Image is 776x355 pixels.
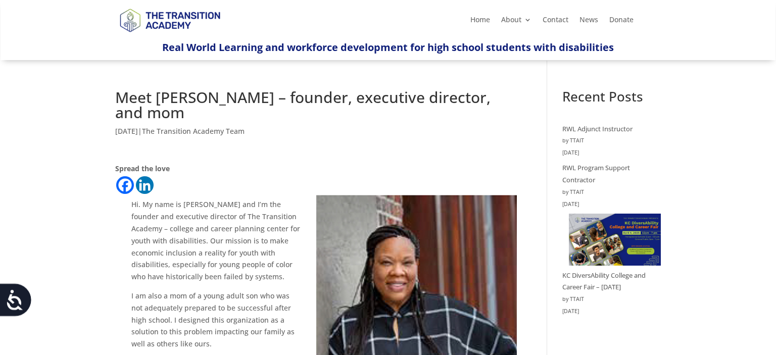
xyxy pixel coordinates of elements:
[562,306,661,318] time: [DATE]
[115,126,138,136] span: [DATE]
[609,16,634,27] a: Donate
[116,176,134,194] a: Facebook
[562,198,661,211] time: [DATE]
[136,176,154,194] a: Linkedin
[562,90,661,108] h2: Recent Posts
[142,126,245,136] a: The Transition Academy Team
[115,125,517,145] p: |
[562,124,633,133] a: RWL Adjunct Instructor
[562,135,661,147] div: by TTAIT
[115,2,224,38] img: TTA Brand_TTA Primary Logo_Horizontal_Light BG
[162,40,614,54] span: Real World Learning and workforce development for high school students with disabilities
[115,163,517,175] div: Spread the love
[131,198,300,290] p: Hi. My name is [PERSON_NAME] and I’m the founder and executive director of The Transition Academy...
[562,293,661,306] div: by TTAIT
[470,16,490,27] a: Home
[562,271,646,292] a: KC DiversAbility College and Career Fair – [DATE]
[579,16,598,27] a: News
[562,186,661,198] div: by TTAIT
[562,163,630,184] a: RWL Program Support Contractor
[501,16,531,27] a: About
[543,16,568,27] a: Contact
[115,30,224,40] a: Logo-Noticias
[562,147,661,159] time: [DATE]
[115,90,517,125] h1: Meet [PERSON_NAME] – founder, executive director, and mom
